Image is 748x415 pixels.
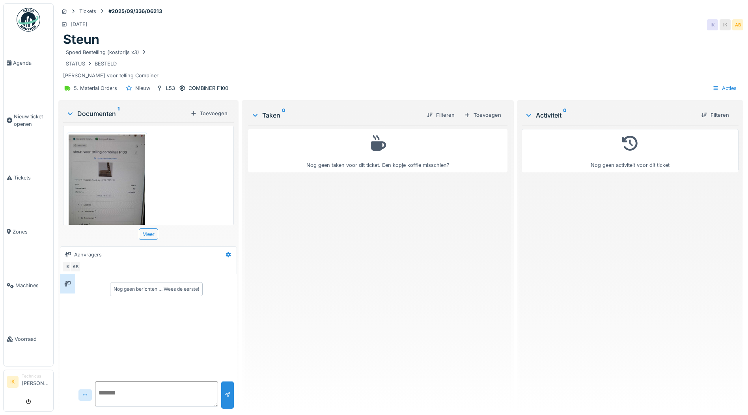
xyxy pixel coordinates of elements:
[69,135,145,236] img: 2k3w8tgyulleqqc7uzomt2cyvt34
[66,60,117,67] div: STATUS BESTELD
[282,110,285,120] sup: 0
[22,373,50,390] li: [PERSON_NAME]
[732,19,743,30] div: AB
[251,110,420,120] div: Taken
[15,282,50,289] span: Machines
[63,47,739,80] div: [PERSON_NAME] voor telling Combiner
[4,90,53,151] a: Nieuw ticket openen
[4,259,53,312] a: Machines
[13,59,50,67] span: Agenda
[118,109,119,118] sup: 1
[135,84,150,92] div: Nieuw
[63,32,99,47] h1: Steun
[4,36,53,90] a: Agenda
[70,261,81,272] div: AB
[188,84,228,92] div: COMBINER F100
[461,110,504,120] div: Toevoegen
[709,82,740,94] div: Acties
[7,376,19,388] li: IK
[17,8,40,32] img: Badge_color-CXgf-gQk.svg
[114,286,199,293] div: Nog geen berichten … Wees de eerste!
[22,373,50,379] div: Technicus
[720,19,731,30] div: IK
[698,110,732,120] div: Filteren
[4,205,53,258] a: Zones
[14,174,50,181] span: Tickets
[527,133,733,169] div: Nog geen activiteit voor dit ticket
[253,133,502,169] div: Nog geen taken voor dit ticket. Een kopje koffie misschien?
[166,84,175,92] div: L53
[66,109,187,118] div: Documenten
[7,373,50,392] a: IK Technicus[PERSON_NAME]
[15,335,50,343] span: Voorraad
[4,151,53,205] a: Tickets
[525,110,695,120] div: Activiteit
[187,108,231,119] div: Toevoegen
[14,113,50,128] span: Nieuw ticket openen
[139,228,158,240] div: Meer
[4,312,53,366] a: Voorraad
[66,49,147,56] div: Spoed Bestelling (kostprijs x3)
[423,110,458,120] div: Filteren
[71,21,88,28] div: [DATE]
[105,7,165,15] strong: #2025/09/336/06213
[62,261,73,272] div: IK
[707,19,718,30] div: IK
[79,7,96,15] div: Tickets
[74,84,117,92] div: 5. Material Orders
[563,110,567,120] sup: 0
[74,251,102,258] div: Aanvragers
[13,228,50,236] span: Zones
